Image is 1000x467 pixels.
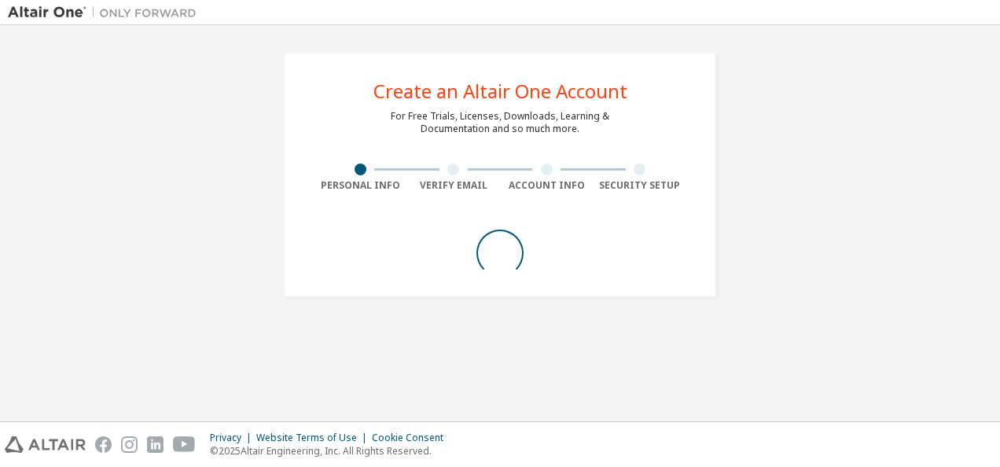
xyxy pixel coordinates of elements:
div: Create an Altair One Account [373,82,627,101]
div: Verify Email [407,179,501,192]
img: linkedin.svg [147,436,164,453]
div: Cookie Consent [372,432,453,444]
img: Altair One [8,5,204,20]
img: instagram.svg [121,436,138,453]
div: For Free Trials, Licenses, Downloads, Learning & Documentation and so much more. [391,110,609,135]
div: Privacy [210,432,256,444]
p: © 2025 Altair Engineering, Inc. All Rights Reserved. [210,444,453,458]
img: facebook.svg [95,436,112,453]
img: altair_logo.svg [5,436,86,453]
div: Account Info [500,179,594,192]
div: Personal Info [314,179,407,192]
img: youtube.svg [173,436,196,453]
div: Security Setup [594,179,687,192]
div: Website Terms of Use [256,432,372,444]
